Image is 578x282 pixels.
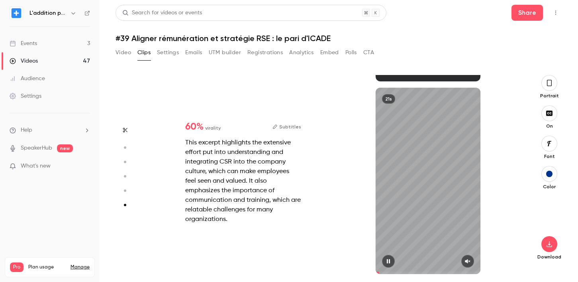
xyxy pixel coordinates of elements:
[116,46,131,59] button: Video
[29,9,67,17] h6: L'addition par Epsor
[205,124,221,132] span: virality
[10,75,45,83] div: Audience
[71,264,90,270] a: Manage
[57,144,73,152] span: new
[10,92,41,100] div: Settings
[137,46,151,59] button: Clips
[10,126,90,134] li: help-dropdown-opener
[537,93,562,99] p: Portrait
[289,46,314,59] button: Analytics
[537,153,562,160] p: Font
[382,94,395,104] div: 21s
[549,6,562,19] button: Top Bar Actions
[345,46,357,59] button: Polls
[511,5,543,21] button: Share
[363,46,374,59] button: CTA
[10,262,24,272] span: Pro
[10,39,37,47] div: Events
[537,254,562,260] p: Download
[122,9,202,17] div: Search for videos or events
[10,57,38,65] div: Videos
[185,122,204,132] span: 60 %
[21,144,52,152] a: SpeakerHub
[209,46,241,59] button: UTM builder
[21,162,51,170] span: What's new
[21,126,32,134] span: Help
[185,138,301,224] div: This excerpt highlights the extensive effort put into understanding and integrating CSR into the ...
[272,122,301,132] button: Subtitles
[247,46,283,59] button: Registrations
[10,7,23,20] img: L'addition par Epsor
[537,123,562,129] p: On
[116,34,562,43] h1: #39 Aligner rémunération et stratégie RSE : le pari d'ICADE
[537,183,562,190] p: Color
[185,46,202,59] button: Emails
[320,46,339,59] button: Embed
[157,46,179,59] button: Settings
[80,163,90,170] iframe: Noticeable Trigger
[28,264,66,270] span: Plan usage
